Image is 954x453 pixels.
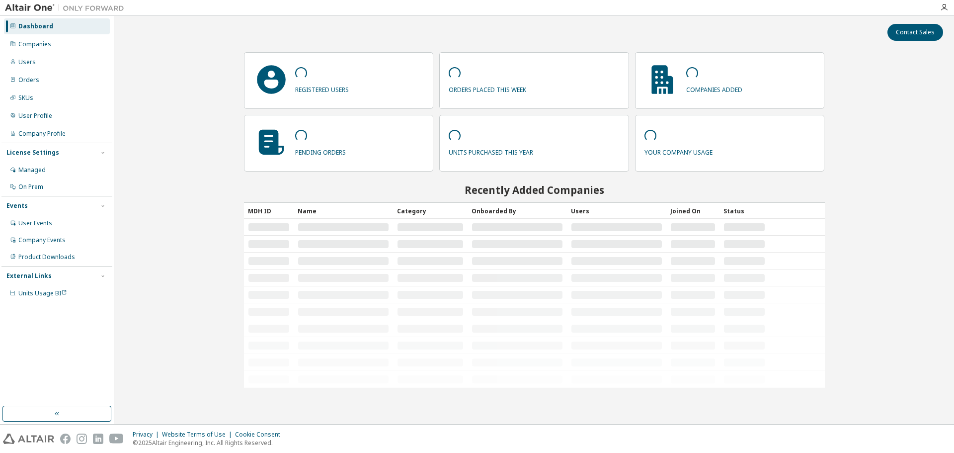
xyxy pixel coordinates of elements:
[18,22,53,30] div: Dashboard
[248,203,290,219] div: MDH ID
[18,289,67,297] span: Units Usage BI
[18,58,36,66] div: Users
[93,434,103,444] img: linkedin.svg
[162,431,235,439] div: Website Terms of Use
[686,83,742,94] p: companies added
[6,272,52,280] div: External Links
[298,203,389,219] div: Name
[244,183,825,196] h2: Recently Added Companies
[109,434,124,444] img: youtube.svg
[18,183,43,191] div: On Prem
[18,94,33,102] div: SKUs
[723,203,765,219] div: Status
[133,431,162,439] div: Privacy
[5,3,129,13] img: Altair One
[644,145,713,157] p: your company usage
[295,83,349,94] p: registered users
[18,40,51,48] div: Companies
[670,203,715,219] div: Joined On
[6,202,28,210] div: Events
[18,112,52,120] div: User Profile
[18,219,52,227] div: User Events
[6,149,59,157] div: License Settings
[397,203,464,219] div: Category
[3,434,54,444] img: altair_logo.svg
[887,24,943,41] button: Contact Sales
[472,203,563,219] div: Onboarded By
[77,434,87,444] img: instagram.svg
[18,166,46,174] div: Managed
[133,439,286,447] p: © 2025 Altair Engineering, Inc. All Rights Reserved.
[18,76,39,84] div: Orders
[18,253,75,261] div: Product Downloads
[60,434,71,444] img: facebook.svg
[449,145,533,157] p: units purchased this year
[295,145,346,157] p: pending orders
[235,431,286,439] div: Cookie Consent
[18,236,66,244] div: Company Events
[449,83,526,94] p: orders placed this week
[18,130,66,138] div: Company Profile
[571,203,662,219] div: Users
